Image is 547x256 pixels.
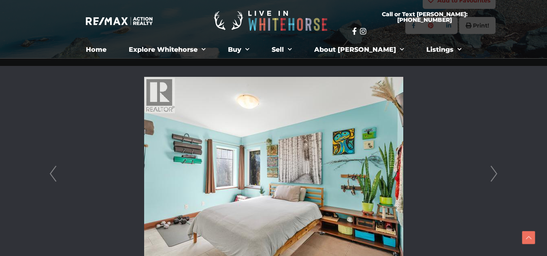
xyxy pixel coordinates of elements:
span: Call or Text [PERSON_NAME]: [PHONE_NUMBER] [362,11,487,23]
a: About [PERSON_NAME] [308,42,410,58]
a: Sell [266,42,298,58]
a: Home [80,42,113,58]
a: Buy [222,42,255,58]
a: Listings [420,42,468,58]
nav: Menu [51,42,496,58]
a: Call or Text [PERSON_NAME]: [PHONE_NUMBER] [352,6,497,28]
a: Explore Whitehorse [123,42,212,58]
